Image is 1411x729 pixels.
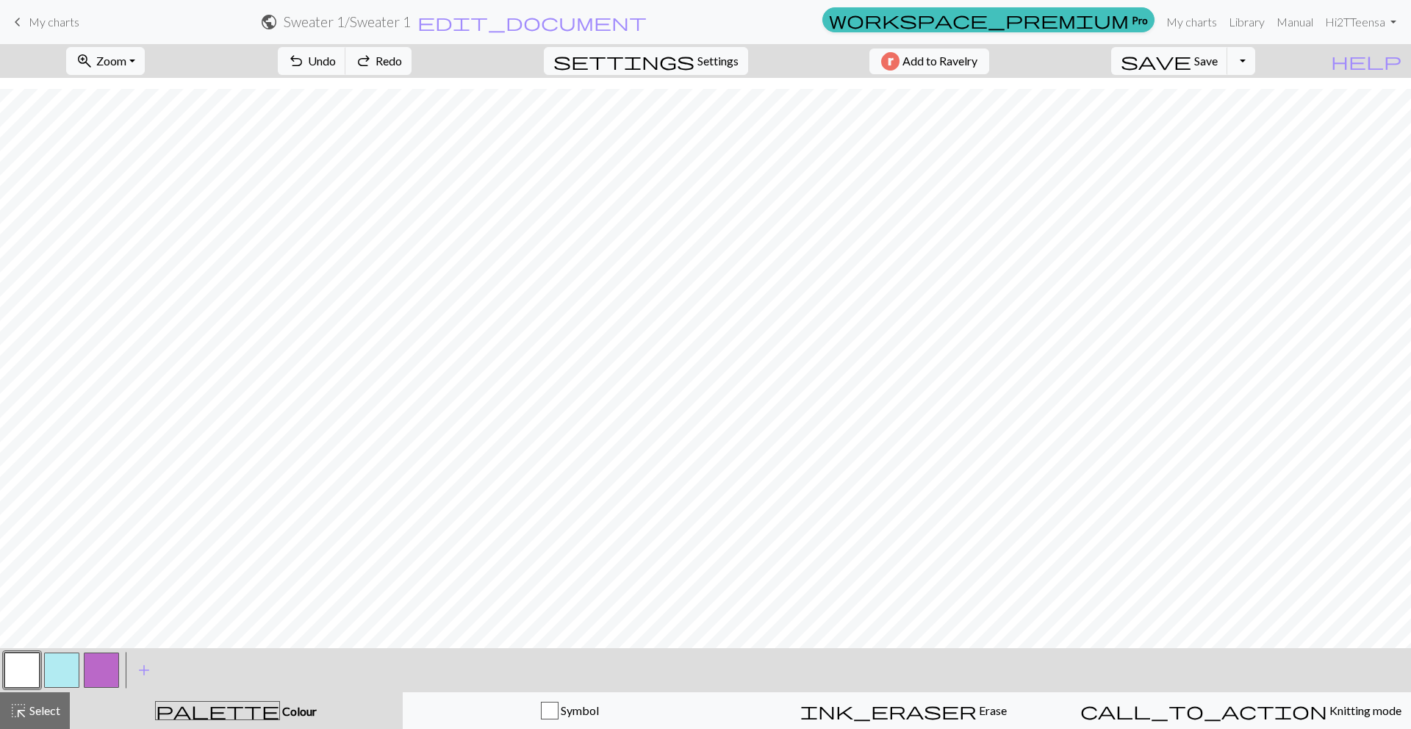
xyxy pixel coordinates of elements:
[278,47,346,75] button: Undo
[1121,51,1191,71] span: save
[1319,7,1402,37] a: Hi2TTeensa
[260,12,278,32] span: public
[869,49,989,74] button: Add to Ravelry
[1331,51,1401,71] span: help
[76,51,93,71] span: zoom_in
[553,52,694,70] i: Settings
[9,12,26,32] span: keyboard_arrow_left
[559,703,599,717] span: Symbol
[902,52,977,71] span: Add to Ravelry
[1071,692,1411,729] button: Knitting mode
[284,13,411,30] h2: Sweater 1 / Sweater 1
[1194,54,1218,68] span: Save
[308,54,336,68] span: Undo
[27,703,60,717] span: Select
[1080,700,1327,721] span: call_to_action
[9,10,79,35] a: My charts
[1327,703,1401,717] span: Knitting mode
[1111,47,1228,75] button: Save
[135,660,153,680] span: add
[29,15,79,29] span: My charts
[66,47,145,75] button: Zoom
[355,51,373,71] span: redo
[1271,7,1319,37] a: Manual
[544,47,748,75] button: SettingsSettings
[156,700,279,721] span: palette
[829,10,1129,30] span: workspace_premium
[822,7,1155,32] a: Pro
[345,47,412,75] button: Redo
[417,12,647,32] span: edit_document
[403,692,737,729] button: Symbol
[881,52,900,71] img: Ravelry
[10,700,27,721] span: highlight_alt
[977,703,1007,717] span: Erase
[70,692,403,729] button: Colour
[287,51,305,71] span: undo
[96,54,126,68] span: Zoom
[736,692,1071,729] button: Erase
[280,704,317,718] span: Colour
[800,700,977,721] span: ink_eraser
[697,52,739,70] span: Settings
[376,54,402,68] span: Redo
[553,51,694,71] span: settings
[1223,7,1271,37] a: Library
[1160,7,1223,37] a: My charts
